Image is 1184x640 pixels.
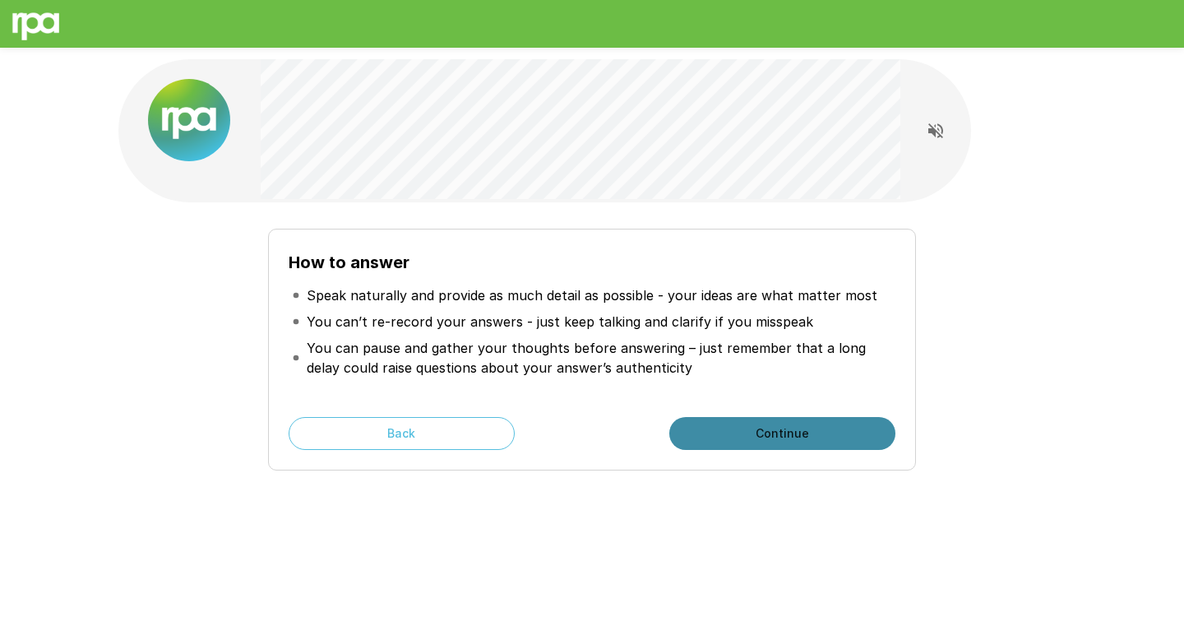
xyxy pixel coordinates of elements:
[148,79,230,161] img: new%2520logo%2520(1).png
[307,285,877,305] p: Speak naturally and provide as much detail as possible - your ideas are what matter most
[307,338,892,378] p: You can pause and gather your thoughts before answering – just remember that a long delay could r...
[919,114,952,147] button: Read questions aloud
[289,253,409,272] b: How to answer
[669,417,895,450] button: Continue
[289,417,515,450] button: Back
[307,312,813,332] p: You can’t re-record your answers - just keep talking and clarify if you misspeak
